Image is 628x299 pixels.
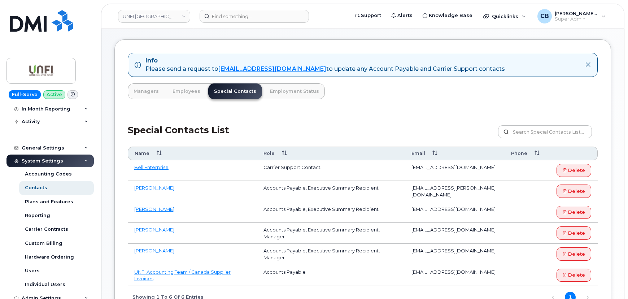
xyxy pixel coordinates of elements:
[405,244,505,265] td: [EMAIL_ADDRESS][DOMAIN_NAME]
[405,181,505,202] td: [EMAIL_ADDRESS][PERSON_NAME][DOMAIN_NAME]
[405,223,505,244] td: [EMAIL_ADDRESS][DOMAIN_NAME]
[134,206,174,212] a: [PERSON_NAME]
[134,185,174,191] a: [PERSON_NAME]
[492,13,518,19] span: Quicklinks
[145,65,505,73] div: Please send a request to to update any Account Payable and Carrier Support contacts
[405,147,505,160] th: Email: activate to sort column ascending
[208,83,262,99] a: Special Contacts
[134,269,231,282] a: UNFI Accounting Team / Canada Supplier Invoices
[555,10,598,16] span: [PERSON_NAME] [PERSON_NAME]
[257,160,405,181] td: Carrier Support Contact
[418,8,477,23] a: Knowledge Base
[478,9,531,23] div: Quicklinks
[218,65,326,72] a: [EMAIL_ADDRESS][DOMAIN_NAME]
[257,147,405,160] th: Role: activate to sort column ascending
[145,57,158,64] strong: Info
[257,223,405,244] td: Accounts Payable, Executive Summary Recipient, Manager
[597,268,623,294] iframe: Messenger Launcher
[405,265,505,286] td: [EMAIL_ADDRESS][DOMAIN_NAME]
[257,181,405,202] td: Accounts Payable, Executive Summary Recipient
[200,10,309,23] input: Find something...
[557,247,591,261] a: Delete
[397,12,413,19] span: Alerts
[134,227,174,233] a: [PERSON_NAME]
[128,83,165,99] a: Managers
[555,16,598,22] span: Super Admin
[429,12,472,19] span: Knowledge Base
[167,83,206,99] a: Employees
[128,147,257,160] th: Name: activate to sort column ascending
[557,164,591,177] a: Delete
[257,202,405,223] td: Accounts Payable, Executive Summary Recipient
[557,206,591,219] a: Delete
[128,125,229,147] h2: Special Contacts List
[134,248,174,253] a: [PERSON_NAME]
[361,12,381,19] span: Support
[405,202,505,223] td: [EMAIL_ADDRESS][DOMAIN_NAME]
[257,244,405,265] td: Accounts Payable, Executive Summary Recipient, Manager
[505,147,548,160] th: Phone: activate to sort column ascending
[540,12,549,21] span: CB
[264,83,325,99] a: Employment Status
[557,226,591,240] a: Delete
[557,185,591,198] a: Delete
[350,8,386,23] a: Support
[557,269,591,282] a: Delete
[386,8,418,23] a: Alerts
[118,10,190,23] a: UNFI Canada
[257,265,405,286] td: Accounts Payable
[405,160,505,181] td: [EMAIL_ADDRESS][DOMAIN_NAME]
[532,9,611,23] div: Chris Brian
[134,164,169,170] a: Bell Enterprise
